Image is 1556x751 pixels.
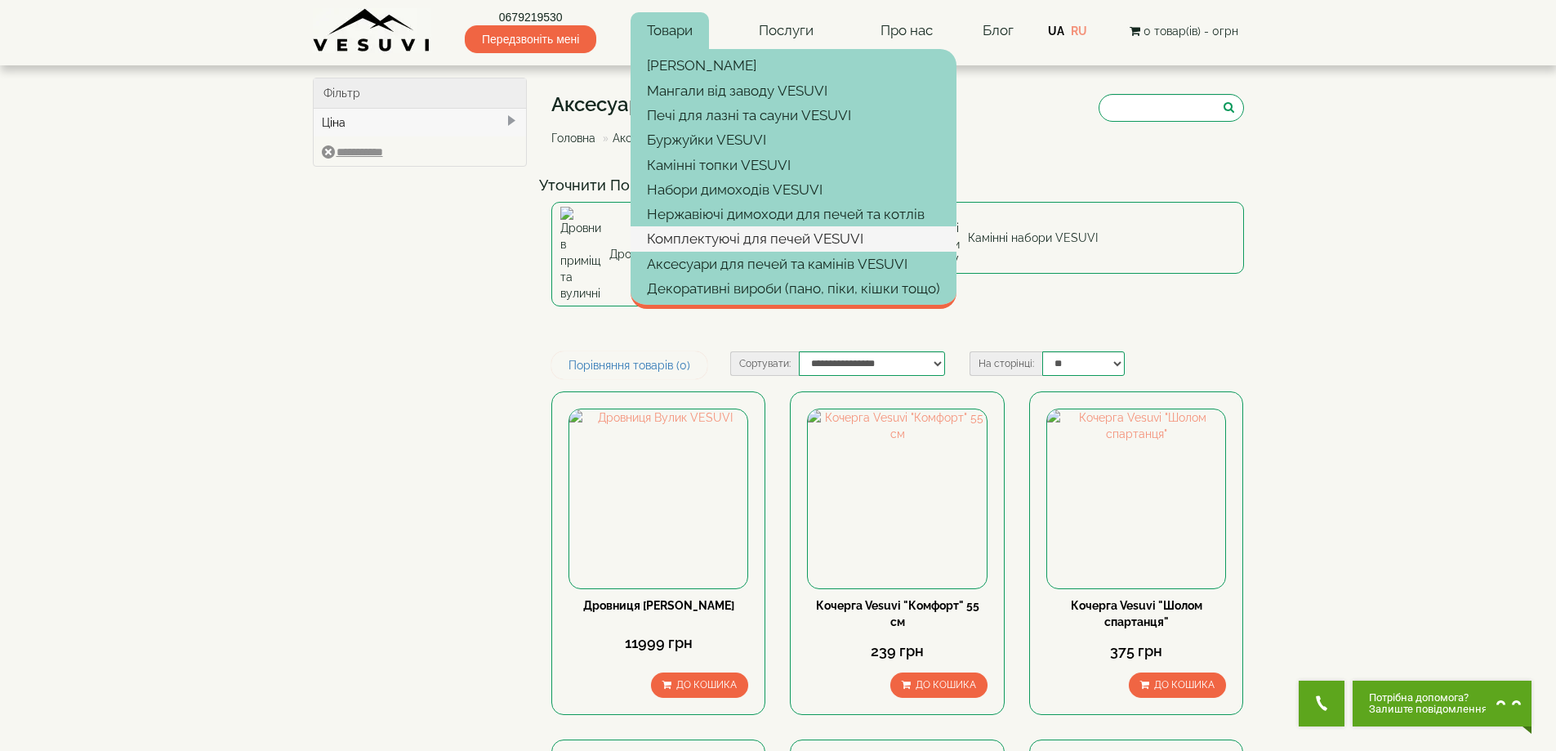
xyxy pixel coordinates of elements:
a: Послуги [742,12,830,50]
h4: Уточнити Пошук [539,177,1256,194]
label: Сортувати: [730,351,799,376]
a: Блог [983,22,1014,38]
a: Дровниці в приміщення та вуличні Дровниці в приміщення та вуличні [551,202,885,306]
button: До кошика [1129,673,1226,698]
a: Камінні набори VESUVI Камінні набори VESUVI [910,202,1244,274]
div: 239 грн [807,641,987,662]
a: Аксесуари для печей та камінів VESUVI [631,252,956,276]
a: Порівняння товарів (0) [551,351,707,379]
a: Буржуйки VESUVI [631,127,956,152]
img: Дровниця Вулик VESUVI [569,409,747,588]
a: Кочерга Vesuvi "Комфорт" 55 см [816,599,979,628]
a: [PERSON_NAME] [631,53,956,78]
a: Мангали від заводу VESUVI [631,78,956,103]
img: Кочерга Vesuvi "Комфорт" 55 см [808,409,986,588]
h1: Аксесуари для печей та камінів VESUVI [551,94,929,115]
a: Нержавіючі димоходи для печей та котлів [631,202,956,226]
a: Кочерга Vesuvi "Шолом спартанця" [1071,599,1202,628]
a: Печі для лазні та сауни VESUVI [631,103,956,127]
a: Набори димоходів VESUVI [631,177,956,202]
span: Залиште повідомлення [1369,704,1487,715]
button: Get Call button [1299,681,1344,726]
img: Завод VESUVI [313,8,431,53]
a: UA [1048,25,1064,38]
li: Аксесуари для печей та камінів VESUVI [599,130,832,146]
button: Chat button [1353,681,1531,726]
a: Про нас [864,12,949,50]
span: Передзвоніть мені [465,25,596,53]
span: До кошика [676,679,737,691]
a: RU [1071,25,1087,38]
a: Головна [551,132,595,145]
div: 11999 грн [568,633,748,654]
img: Кочерга Vesuvi "Шолом спартанця" [1047,409,1225,588]
button: До кошика [890,673,988,698]
div: Ціна [314,109,527,136]
label: На сторінці: [970,351,1042,376]
button: До кошика [651,673,748,698]
button: 0 товар(ів) - 0грн [1125,22,1243,40]
a: Комплектуючі для печей VESUVI [631,226,956,251]
a: Декоративні вироби (пано, піки, кішки тощо) [631,276,956,301]
span: 0 товар(ів) - 0грн [1144,25,1238,38]
span: До кошика [916,679,976,691]
a: Камінні топки VESUVI [631,153,956,177]
div: Фільтр [314,78,527,109]
div: 375 грн [1046,641,1226,662]
img: Дровниці в приміщення та вуличні [560,207,601,302]
span: До кошика [1154,679,1215,691]
a: Дровниця [PERSON_NAME] [583,599,734,612]
span: Потрібна допомога? [1369,692,1487,704]
a: Товари [631,12,709,50]
a: 0679219530 [465,9,596,25]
